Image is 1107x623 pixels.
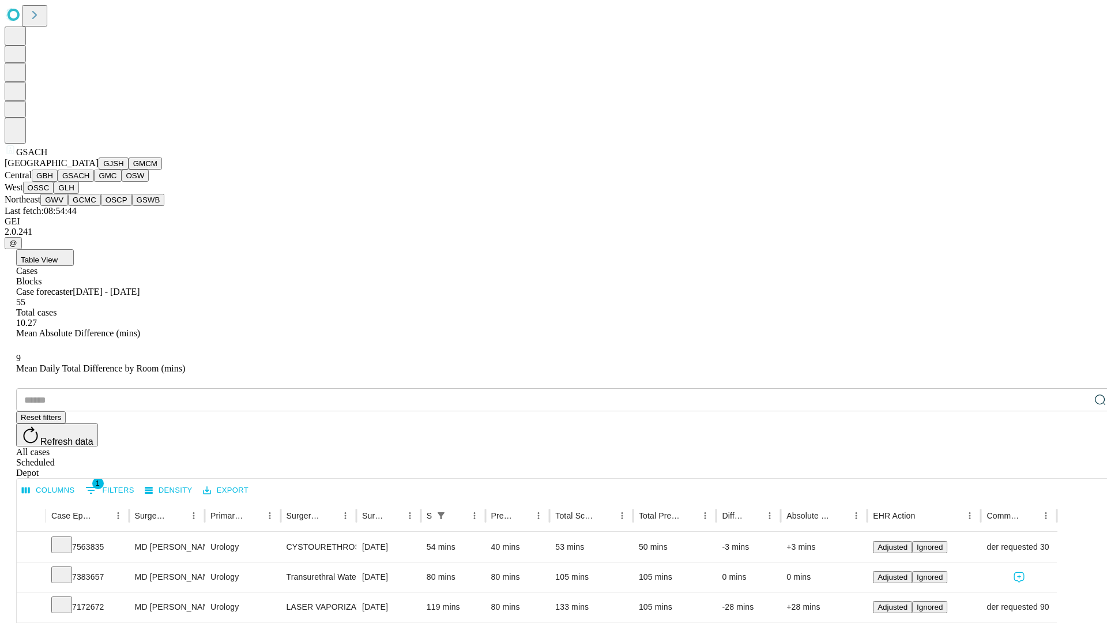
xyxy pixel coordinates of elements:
button: Sort [514,508,530,524]
div: 0 mins [786,562,861,592]
span: Table View [21,256,58,264]
span: Northeast [5,194,40,204]
div: 7383657 [51,562,123,592]
button: OSW [122,170,149,182]
button: Select columns [19,482,78,500]
div: Primary Service [210,511,244,520]
button: Menu [530,508,547,524]
span: Mean Daily Total Difference by Room (mins) [16,363,185,373]
span: [GEOGRAPHIC_DATA] [5,158,99,168]
button: Menu [262,508,278,524]
button: Expand [22,568,40,588]
div: +28 mins [786,592,861,622]
div: Case Epic Id [51,511,93,520]
div: 133 mins [555,592,627,622]
span: 55 [16,297,25,307]
div: Difference [722,511,744,520]
div: Urology [210,532,274,562]
span: Reset filters [21,413,61,422]
div: provider requested 90 mins [986,592,1050,622]
button: GJSH [99,157,129,170]
div: MD [PERSON_NAME] R Md [135,532,199,562]
div: -28 mins [722,592,775,622]
div: Total Scheduled Duration [555,511,597,520]
div: Urology [210,592,274,622]
div: +3 mins [786,532,861,562]
div: EHR Action [873,511,915,520]
span: GSACH [16,147,47,157]
button: Sort [598,508,614,524]
button: GSACH [58,170,94,182]
button: Sort [321,508,337,524]
span: Ignored [917,603,943,611]
button: GCMC [68,194,101,206]
button: Refresh data [16,423,98,446]
div: 105 mins [555,562,627,592]
button: Sort [94,508,110,524]
button: Menu [762,508,778,524]
div: Absolute Difference [786,511,831,520]
div: MD [PERSON_NAME] R Md [135,562,199,592]
div: 40 mins [491,532,544,562]
span: provider requested 90 mins [969,592,1069,622]
div: LASER VAPORIZATION [MEDICAL_DATA] [287,592,351,622]
button: Export [200,482,251,500]
button: @ [5,237,22,249]
span: 10.27 [16,318,37,328]
div: Comments [986,511,1020,520]
button: Menu [614,508,630,524]
div: Surgeon Name [135,511,168,520]
button: Sort [1022,508,1038,524]
div: 1 active filter [433,508,449,524]
span: @ [9,239,17,247]
div: 2.0.241 [5,227,1102,237]
div: 50 mins [639,532,711,562]
div: 0 mins [722,562,775,592]
div: Surgery Name [287,511,320,520]
span: Mean Absolute Difference (mins) [16,328,140,338]
div: Scheduled In Room Duration [427,511,432,520]
button: GMCM [129,157,162,170]
button: Menu [848,508,864,524]
button: OSCP [101,194,132,206]
button: Ignored [912,571,947,583]
button: Table View [16,249,74,266]
button: Sort [170,508,186,524]
button: OSSC [23,182,54,194]
span: Ignored [917,543,943,551]
button: Menu [962,508,978,524]
button: Menu [1038,508,1054,524]
div: Urology [210,562,274,592]
button: GLH [54,182,78,194]
span: [DATE] - [DATE] [73,287,140,297]
span: Adjusted [878,573,908,581]
button: Expand [22,538,40,558]
button: Sort [832,508,848,524]
div: 80 mins [427,562,480,592]
div: CYSTOURETHROSCOPY WITH INSERTION URETERAL [MEDICAL_DATA] [287,532,351,562]
div: GEI [5,216,1102,227]
span: 1 [92,478,104,489]
div: 105 mins [639,592,711,622]
div: [DATE] [362,562,415,592]
div: Predicted In Room Duration [491,511,514,520]
button: Density [142,482,195,500]
span: provider requested 30 mins [969,532,1069,562]
span: Ignored [917,573,943,581]
button: GWV [40,194,68,206]
div: [DATE] [362,592,415,622]
div: Surgery Date [362,511,385,520]
button: Expand [22,598,40,618]
span: Central [5,170,32,180]
button: Sort [681,508,697,524]
button: Ignored [912,541,947,553]
button: Sort [450,508,466,524]
span: Total cases [16,307,57,317]
span: West [5,182,23,192]
div: 105 mins [639,562,711,592]
button: Sort [246,508,262,524]
div: Total Predicted Duration [639,511,680,520]
span: 9 [16,353,21,363]
div: 80 mins [491,592,544,622]
button: Show filters [433,508,449,524]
